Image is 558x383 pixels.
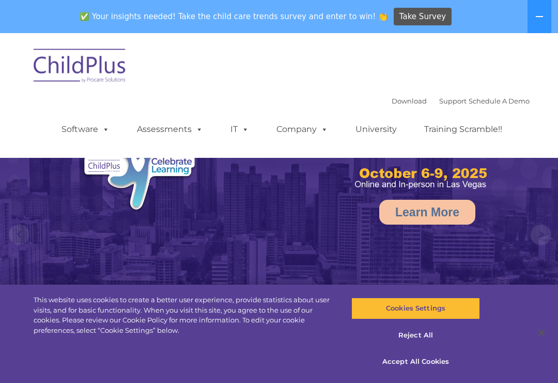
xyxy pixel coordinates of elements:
div: This website uses cookies to create a better user experience, provide statistics about user visit... [34,295,335,335]
a: Software [51,119,120,140]
span: ✅ Your insights needed! Take the child care trends survey and enter to win! 👏 [76,7,392,27]
a: Support [439,97,467,105]
a: Download [392,97,427,105]
a: Take Survey [394,8,452,26]
span: Take Survey [399,8,446,26]
button: Reject All [351,325,479,346]
button: Cookies Settings [351,298,479,319]
a: University [345,119,407,140]
a: Training Scramble!! [414,119,513,140]
a: IT [220,119,259,140]
button: Close [530,321,553,344]
a: Company [266,119,338,140]
a: Schedule A Demo [469,97,530,105]
a: Learn More [379,200,475,225]
font: | [392,97,530,105]
button: Accept All Cookies [351,351,479,373]
img: ChildPlus by Procare Solutions [28,41,132,93]
a: Assessments [127,119,213,140]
